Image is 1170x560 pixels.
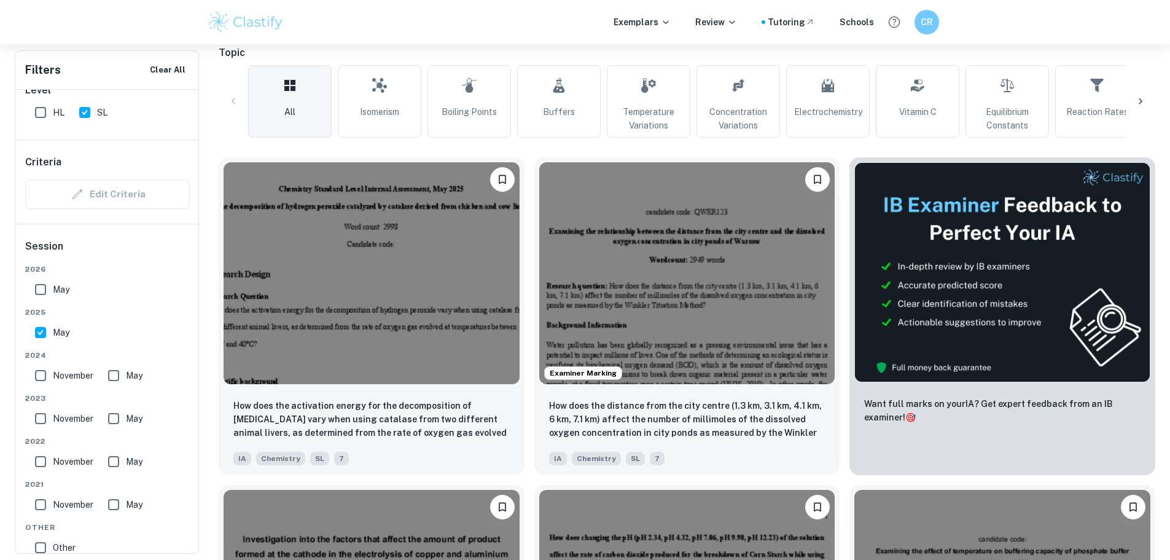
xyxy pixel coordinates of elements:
[549,399,825,441] p: How does the distance from the city centre (1.3 km, 3.1 km, 4.1 km, 6 km, 7.1 km) affect the numb...
[545,368,622,379] span: Examiner Marking
[53,326,69,339] span: May
[219,45,1155,60] h6: Topic
[650,452,665,465] span: 7
[884,12,905,33] button: Help and Feedback
[572,452,621,465] span: Chemistry
[614,15,671,29] p: Exemplars
[1121,495,1145,519] button: Bookmark
[25,479,190,490] span: 2021
[53,455,93,468] span: November
[25,393,190,404] span: 2023
[695,15,737,29] p: Review
[25,436,190,447] span: 2022
[97,106,107,119] span: SL
[794,105,862,119] span: Electrochemistry
[360,105,399,119] span: Isomerism
[25,239,190,264] h6: Session
[612,105,685,132] span: Temperature Variations
[702,105,774,132] span: Concentration Variations
[126,498,142,511] span: May
[919,15,934,29] h6: CR
[224,162,520,384] img: Chemistry IA example thumbnail: How does the activation energy for the d
[25,522,190,533] span: Other
[864,397,1141,424] p: Want full marks on your IA ? Get expert feedback from an IB examiner!
[53,541,76,554] span: Other
[284,105,295,119] span: All
[147,61,189,79] button: Clear All
[905,412,916,422] span: 🎯
[840,15,874,29] a: Schools
[971,105,1043,132] span: Equilibrium Constants
[25,155,61,170] h6: Criteria
[53,283,69,296] span: May
[25,264,190,275] span: 2026
[25,179,190,209] div: Criteria filters are unavailable when searching by topic
[53,106,64,119] span: HL
[53,498,93,511] span: November
[25,307,190,318] span: 2025
[1066,105,1128,119] span: Reaction Rates
[219,157,525,475] a: BookmarkHow does the activation energy for the decomposition of hydrogen peroxide vary when using...
[25,83,190,98] h6: Level
[899,105,937,119] span: Vitamin C
[442,105,497,119] span: Boiling Points
[207,10,285,34] img: Clastify logo
[310,452,329,465] span: SL
[25,350,190,361] span: 2024
[768,15,815,29] a: Tutoring
[549,452,567,465] span: IA
[805,167,830,192] button: Bookmark
[53,412,93,425] span: November
[849,157,1155,475] a: ThumbnailWant full marks on yourIA? Get expert feedback from an IB examiner!
[53,369,93,382] span: November
[126,369,142,382] span: May
[626,452,645,465] span: SL
[854,162,1150,382] img: Thumbnail
[805,495,830,519] button: Bookmark
[543,105,575,119] span: Buffers
[126,455,142,468] span: May
[915,10,939,34] button: CR
[490,167,515,192] button: Bookmark
[25,61,61,79] h6: Filters
[126,412,142,425] span: May
[490,495,515,519] button: Bookmark
[233,399,510,441] p: How does the activation energy for the decomposition of hydrogen peroxide vary when using catalas...
[233,452,251,465] span: IA
[256,452,305,465] span: Chemistry
[534,157,840,475] a: Examiner MarkingBookmarkHow does the distance from the city centre (1.3 km, 3.1 km, 4.1 km, 6 km,...
[334,452,349,465] span: 7
[539,162,835,384] img: Chemistry IA example thumbnail: How does the distance from the city cent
